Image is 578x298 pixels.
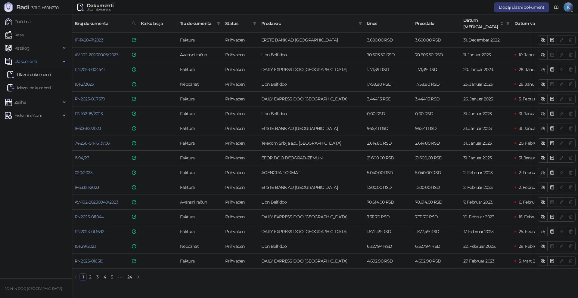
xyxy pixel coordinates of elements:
img: e-Faktura [132,126,136,131]
a: RN2023-016519 [75,258,104,264]
a: Dokumentacija [552,2,561,12]
span: filter [357,19,363,28]
span: Katalog [14,42,30,54]
td: Nepoznat [178,77,223,92]
span: 5. Mart 2023. [519,258,543,264]
th: Datum prometa [461,14,512,33]
td: 965,41 RSD [365,121,413,136]
td: 70.614,00 RSD [413,195,461,210]
span: 3.11.0-b80b730 [29,5,58,11]
td: Prihvaćen [223,77,259,92]
td: 22. Februar 2023. [461,239,512,254]
td: ERSTE BANK AD NOVI SAD [259,33,365,48]
td: Prihvaćen [223,48,259,62]
span: filter [359,22,362,25]
a: 24 [126,274,134,280]
img: e-Faktura [132,97,136,101]
img: Ulazni dokumenti [7,71,14,78]
span: Prodavac [261,20,356,27]
span: Datum valute [514,20,550,27]
td: Prihvaćen [223,180,259,195]
a: IF63351/2023 [75,185,99,190]
td: Nepoznat [178,239,223,254]
td: Lion Belf doo [259,48,365,62]
td: DAILY EXPRESS DOO BEOGRAD [259,224,365,239]
a: 5 [109,274,115,280]
td: 6.327,94 RSD [365,239,413,254]
div: Dokumenti [87,3,113,8]
a: 1 [80,274,86,280]
td: 1.500,00 RSD [365,180,413,195]
a: if-94/23 [75,155,89,161]
span: 31. Januar 2023. [519,155,548,161]
img: e-Faktura [132,82,136,86]
td: DAILY EXPRESS DOO BEOGRAD [259,62,365,77]
td: DAILY EXPRESS DOO BEOGRAD [259,92,365,106]
td: 0,00 RSD [413,106,461,121]
td: DAILY EXPRESS DOO BEOGRAD [259,254,365,269]
th: Prodavac [259,14,365,33]
td: 6.327,94 RSD [413,239,461,254]
td: Prihvaćen [223,121,259,136]
td: Prihvaćen [223,151,259,165]
td: 4.692,90 RSD [413,254,461,269]
span: 5. Februar 2023. [519,96,549,102]
td: 17. Februar 2023. [461,224,512,239]
span: filter [505,16,511,31]
a: AV-102-20230006/2023 [75,52,118,57]
button: left [72,273,79,281]
td: 1.758,80 RSD [365,77,413,92]
th: Datum valute [512,14,563,33]
img: e-Faktura [132,53,136,57]
span: 2. Februar 2023. [519,170,549,175]
td: 1.758,80 RSD [413,77,461,92]
span: filter [216,19,222,28]
span: 28. Februar 2023. [519,244,551,249]
a: 020/2023 [75,170,92,175]
img: e-Faktura [132,38,136,42]
td: Faktura [178,62,223,77]
td: EFOR DOO BEOGRAD-ZEMUN [259,151,365,165]
span: Datum [MEDICAL_DATA] [463,17,499,30]
img: e-Faktura [132,112,136,116]
td: ERSTE BANK AD NOVI SAD [259,121,365,136]
button: Dodaj ulazni dokument [494,2,549,12]
td: Prihvaćen [223,210,259,224]
small: JOIN IN DOO [GEOGRAPHIC_DATA] [5,287,62,291]
td: 20. Januar 2023. [461,62,512,77]
a: 4 [101,274,108,280]
td: 3.444,13 RSD [413,92,461,106]
td: 23. Januar 2023. [461,77,512,92]
td: 70.603,50 RSD [413,48,461,62]
th: Broj dokumenta [72,14,138,33]
td: Telekom Srbija a.d., Beograd [259,136,365,151]
td: Faktura [178,136,223,151]
td: Faktura [178,210,223,224]
td: Prihvaćen [223,254,259,269]
a: 101-2/2023 [75,81,94,87]
span: filter [506,22,510,25]
li: Sledećih 5 Strana [116,273,125,281]
img: e-Faktura [132,215,136,219]
span: 2. Februar 2023. [519,185,549,190]
img: e-Faktura [132,185,136,189]
td: 2.614,80 RSD [365,136,413,151]
span: Fiskalni računi [14,109,42,121]
button: right [134,273,141,281]
td: 7.311,70 RSD [365,210,413,224]
td: Faktura [178,180,223,195]
td: 1.572,49 RSD [413,224,461,239]
span: left [74,275,78,279]
li: 1 [79,273,87,281]
td: DAILY EXPRESS DOO BEOGRAD [259,210,365,224]
td: Prihvaćen [223,239,259,254]
td: Prihvaćen [223,33,259,48]
a: FS-102-18/2023 [75,111,103,116]
td: 70.603,50 RSD [365,48,413,62]
span: 31. Januar 2023. [519,126,548,131]
td: Faktura [178,121,223,136]
span: 31. Januar 2023. [519,111,548,116]
td: Faktura [178,92,223,106]
td: Faktura [178,151,223,165]
td: 0,00 RSD [365,106,413,121]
